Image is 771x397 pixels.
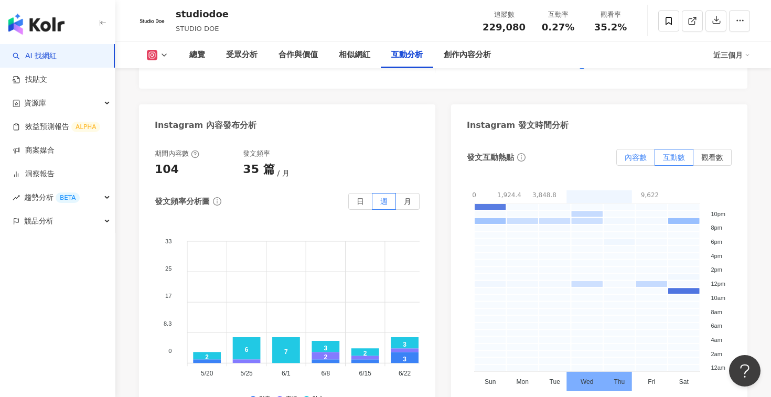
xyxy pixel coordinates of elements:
span: info-circle [211,196,223,207]
div: 相似網紅 [339,49,370,61]
span: 日 [357,197,364,206]
div: 合作與價值 [279,49,318,61]
tspan: Mon [517,379,529,386]
div: 104 [155,162,179,178]
img: KOL Avatar [136,5,168,37]
span: info-circle [516,152,527,163]
a: 洞察報告 [13,169,55,179]
tspan: Thu [614,379,625,386]
a: 找貼文 [13,74,47,85]
div: 追蹤數 [483,9,526,20]
tspan: 6/8 [321,370,330,378]
tspan: Wed [581,379,593,386]
a: searchAI 找網紅 [13,51,57,61]
span: STUDIO DOE [176,25,219,33]
tspan: 33 [165,238,172,244]
tspan: 8am [711,309,722,315]
a: 效益預測報告ALPHA [13,122,100,132]
tspan: 8pm [711,225,722,231]
span: 資源庫 [24,91,46,115]
iframe: Help Scout Beacon - Open [729,355,761,387]
tspan: 4am [711,337,722,343]
div: 發文頻率 [243,149,270,158]
span: 0.27% [542,22,574,33]
tspan: Sun [485,379,496,386]
div: 互動率 [538,9,578,20]
div: 互動分析 [391,49,423,61]
tspan: 12pm [711,281,725,287]
div: 受眾分析 [226,49,258,61]
div: 發文頻率分析圖 [155,196,210,207]
div: 期間內容數 [155,149,199,158]
div: 觀看率 [591,9,630,20]
tspan: Tue [550,379,561,386]
tspan: 10am [711,295,725,301]
div: 35 篇 [243,162,274,178]
tspan: 5/25 [240,370,253,378]
tspan: 25 [165,265,172,272]
tspan: 2am [711,351,722,357]
div: 發文互動熱點 [467,152,514,163]
div: 創作內容分析 [444,49,491,61]
span: 趨勢分析 [24,186,80,209]
div: Instagram 內容發布分析 [155,120,256,131]
tspan: Sat [679,379,689,386]
span: 互動數 [663,153,685,162]
span: 月 [277,169,290,177]
span: 內容數 [625,153,647,162]
tspan: 8.3 [164,320,172,327]
span: 觀看數 [701,153,723,162]
span: 35.2% [594,22,627,33]
tspan: 6pm [711,239,722,245]
tspan: 12am [711,365,725,371]
span: 競品分析 [24,209,53,233]
span: rise [13,194,20,201]
tspan: 0 [168,348,172,355]
tspan: 4pm [711,253,722,259]
div: studiodoe [176,7,229,20]
tspan: 10pm [711,211,725,217]
tspan: 2pm [711,267,722,273]
div: 近三個月 [713,47,750,63]
tspan: 17 [165,293,172,299]
tspan: Fri [648,379,655,386]
span: 月 [404,197,411,206]
tspan: 6/22 [399,370,411,378]
img: logo [8,14,65,35]
tspan: 6/1 [282,370,291,378]
tspan: 6/15 [359,370,372,378]
span: 週 [380,197,388,206]
tspan: 6am [711,323,722,329]
tspan: 5/20 [201,370,213,378]
a: 商案媒合 [13,145,55,156]
div: BETA [56,192,80,203]
span: 229,080 [483,22,526,33]
div: 總覽 [189,49,205,61]
div: Instagram 發文時間分析 [467,120,569,131]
